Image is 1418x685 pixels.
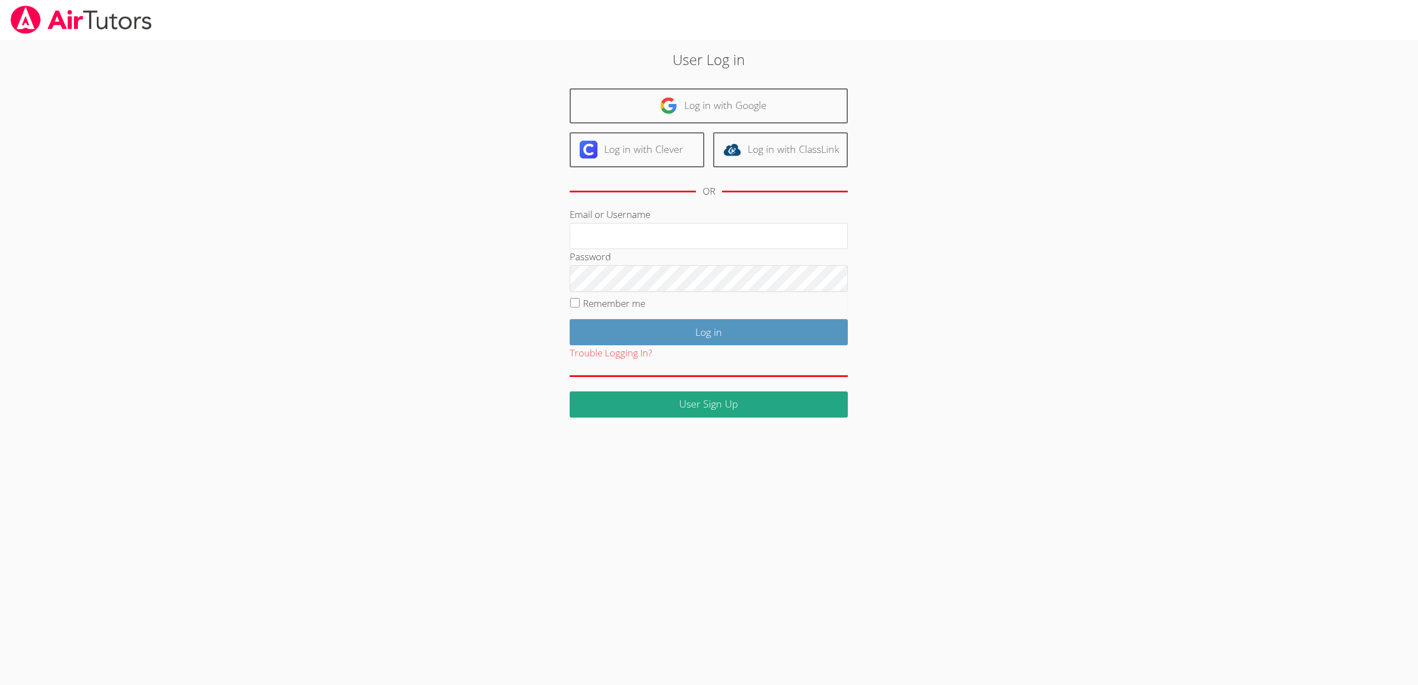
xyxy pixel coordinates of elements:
a: Log in with ClassLink [713,132,848,167]
img: clever-logo-6eab21bc6e7a338710f1a6ff85c0baf02591cd810cc4098c63d3a4b26e2feb20.svg [580,141,597,158]
h2: User Log in [326,49,1091,70]
a: User Sign Up [570,391,848,418]
a: Log in with Google [570,88,848,123]
a: Log in with Clever [570,132,704,167]
img: google-logo-50288ca7cdecda66e5e0955fdab243c47b7ad437acaf1139b6f446037453330a.svg [660,97,678,115]
label: Remember me [583,297,645,310]
button: Trouble Logging In? [570,345,652,361]
img: airtutors_banner-c4298cdbf04f3fff15de1276eac7730deb9818008684d7c2e4769d2f7ddbe033.png [9,6,153,34]
input: Log in [570,319,848,345]
label: Email or Username [570,208,650,221]
label: Password [570,250,611,263]
img: classlink-logo-d6bb404cc1216ec64c9a2012d9dc4662098be43eaf13dc465df04b49fa7ab582.svg [723,141,741,158]
div: OR [703,183,715,200]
